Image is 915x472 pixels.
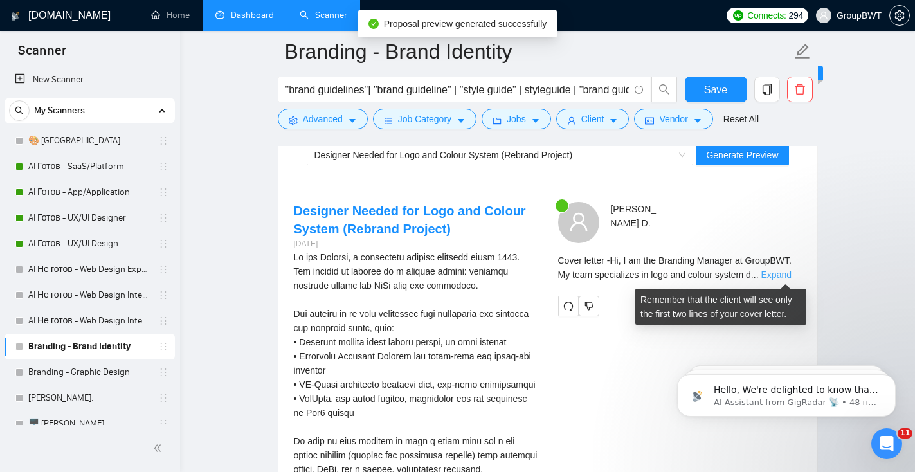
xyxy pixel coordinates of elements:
span: holder [158,367,168,377]
span: caret-down [348,116,357,125]
span: Connects: [747,8,786,23]
button: setting [889,5,910,26]
span: user [819,11,828,20]
span: holder [158,393,168,403]
span: New [799,68,817,78]
a: Branding - Graphic Design [28,359,150,385]
span: delete [788,84,812,95]
span: user [568,212,589,232]
span: holder [158,239,168,249]
a: dashboardDashboard [215,10,274,21]
span: user [567,116,576,125]
span: Generate Preview [706,148,778,162]
a: homeHome [151,10,190,21]
button: settingAdvancedcaret-down [278,109,368,129]
a: AI Готов - UX/UI Design [28,231,150,257]
button: search [9,100,30,121]
span: Scanner [8,41,77,68]
button: idcardVendorcaret-down [634,109,712,129]
a: AI Не готов - Web Design Expert [28,257,150,282]
a: AI Готов - UX/UI Designer [28,205,150,231]
a: [PERSON_NAME]. [28,385,150,411]
span: search [10,106,29,115]
span: edit [794,43,811,60]
a: 🖥️ [PERSON_NAME] [28,411,150,437]
div: Remember that the client will see only the first two lines of your cover letter. [558,253,802,282]
a: AI Не готов - Web Design Intermediate минус Development [28,308,150,334]
span: Vendor [659,112,687,126]
span: Cover letter - Hi, I am the Branding Manager at GroupBWT. My team specializes in logo and colour ... [558,255,792,280]
span: My Scanners [34,98,85,123]
button: Save [685,77,747,102]
span: holder [158,213,168,223]
span: info-circle [635,86,643,94]
img: logo [11,6,20,26]
span: Designer Needed for Logo and Colour System (Rebrand Project) [314,150,573,160]
span: Save [704,82,727,98]
span: copy [755,84,779,95]
span: setting [289,116,298,125]
a: 🎨 [GEOGRAPHIC_DATA] [28,128,150,154]
span: [PERSON_NAME] D . [610,204,656,228]
span: caret-down [531,116,540,125]
span: Job Category [398,112,451,126]
span: Advanced [303,112,343,126]
span: holder [158,264,168,275]
a: New Scanner [15,67,165,93]
a: Expand [761,269,792,280]
div: Remember that the client will see only the first two lines of your cover letter. [635,289,806,325]
span: redo [559,301,578,311]
span: folder [493,116,502,125]
img: upwork-logo.png [733,10,743,21]
span: holder [158,419,168,429]
span: bars [384,116,393,125]
span: Jobs [507,112,526,126]
span: idcard [645,116,654,125]
button: Generate Preview [696,145,788,165]
span: caret-down [693,116,702,125]
button: delete [787,77,813,102]
span: ... [751,269,759,280]
button: userClientcaret-down [556,109,630,129]
span: Client [581,112,604,126]
span: holder [158,316,168,326]
span: 11 [898,428,912,439]
iframe: Intercom live chat [871,428,902,459]
button: search [651,77,677,102]
span: holder [158,161,168,172]
span: caret-down [457,116,466,125]
span: holder [158,341,168,352]
a: Branding - Brand Identity [28,334,150,359]
button: redo [558,296,579,316]
a: searchScanner [300,10,347,21]
iframe: Intercom notifications сообщение [658,347,915,437]
span: holder [158,290,168,300]
span: setting [890,10,909,21]
a: Reset All [723,112,759,126]
a: AI Готов - SaaS/Platform [28,154,150,179]
span: holder [158,136,168,146]
span: holder [158,187,168,197]
span: check-circle [368,19,379,29]
span: 294 [789,8,803,23]
button: folderJobscaret-down [482,109,551,129]
span: search [652,84,676,95]
span: double-left [153,442,166,455]
a: Designer Needed for Logo and Colour System (Rebrand Project) [294,204,526,236]
button: barsJob Categorycaret-down [373,109,476,129]
a: setting [889,10,910,21]
a: AI Готов - App/Application [28,179,150,205]
a: AI Не готов - Web Design Intermediate минус Developer [28,282,150,308]
div: [DATE] [294,238,538,250]
button: copy [754,77,780,102]
span: dislike [584,301,593,311]
li: New Scanner [5,67,175,93]
span: Proposal preview generated successfully [384,19,547,29]
span: caret-down [609,116,618,125]
input: Scanner name... [285,35,792,68]
input: Search Freelance Jobs... [285,82,629,98]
